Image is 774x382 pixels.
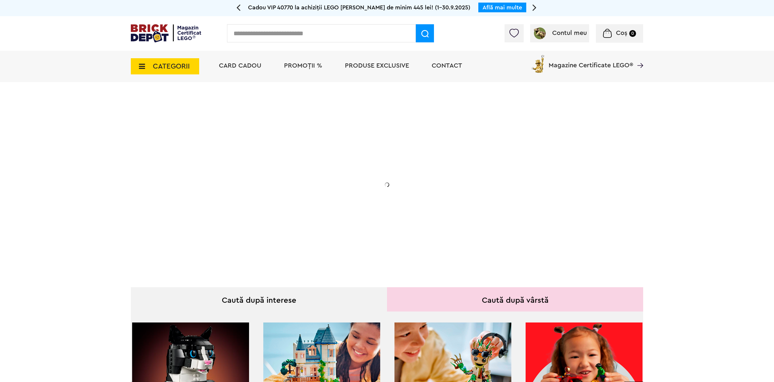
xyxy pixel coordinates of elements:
[177,147,306,170] h1: 20% Reducere!
[177,176,306,203] h2: La două seturi LEGO de adulți achiziționate din selecție! În perioada 12 - [DATE]!
[483,5,522,10] a: Află mai multe
[177,218,306,226] div: Explorează
[219,62,261,69] a: Card Cadou
[131,287,387,311] div: Caută după interese
[432,62,462,69] a: Contact
[552,30,587,36] span: Contul meu
[629,30,636,37] small: 0
[616,30,627,36] span: Coș
[345,62,409,69] a: Produse exclusive
[549,54,633,69] span: Magazine Certificate LEGO®
[533,30,587,36] a: Contul meu
[633,54,643,60] a: Magazine Certificate LEGO®
[153,63,190,70] span: CATEGORII
[284,62,322,69] a: PROMOȚII %
[248,5,470,10] span: Cadou VIP 40770 la achiziții LEGO [PERSON_NAME] de minim 445 lei! (1-30.9.2025)
[387,287,643,311] div: Caută după vârstă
